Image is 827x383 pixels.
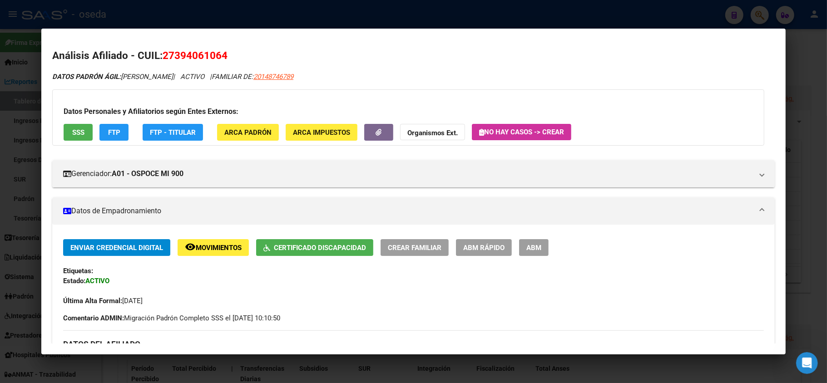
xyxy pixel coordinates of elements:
[63,277,85,285] strong: Estado:
[85,277,109,285] strong: ACTIVO
[64,106,753,117] h3: Datos Personales y Afiliatorios según Entes Externos:
[253,73,293,81] span: 20148746789
[52,73,121,81] strong: DATOS PADRÓN ÁGIL:
[112,168,183,179] strong: A01 - OSPOCE MI 900
[70,244,163,252] span: Enviar Credencial Digital
[519,239,549,256] button: ABM
[381,239,449,256] button: Crear Familiar
[286,124,357,141] button: ARCA Impuestos
[456,239,512,256] button: ABM Rápido
[63,314,124,322] strong: Comentario ADMIN:
[64,124,93,141] button: SSS
[52,197,775,225] mat-expansion-panel-header: Datos de Empadronamiento
[63,206,753,216] mat-panel-title: Datos de Empadronamiento
[185,241,196,252] mat-icon: remove_red_eye
[217,124,279,141] button: ARCA Padrón
[274,244,366,252] span: Certificado Discapacidad
[52,73,173,81] span: [PERSON_NAME]
[400,124,465,141] button: Organismos Ext.
[63,297,122,305] strong: Última Alta Formal:
[526,244,541,252] span: ABM
[63,339,764,349] h3: DATOS DEL AFILIADO
[212,73,293,81] span: FAMILIAR DE:
[63,297,143,305] span: [DATE]
[796,352,818,374] iframe: Intercom live chat
[63,313,280,323] span: Migración Padrón Completo SSS el [DATE] 10:10:50
[108,128,120,137] span: FTP
[479,128,564,136] span: No hay casos -> Crear
[52,73,293,81] i: | ACTIVO |
[52,48,775,64] h2: Análisis Afiliado - CUIL:
[178,239,249,256] button: Movimientos
[99,124,129,141] button: FTP
[196,244,242,252] span: Movimientos
[150,128,196,137] span: FTP - Titular
[143,124,203,141] button: FTP - Titular
[407,129,458,137] strong: Organismos Ext.
[52,160,775,187] mat-expansion-panel-header: Gerenciador:A01 - OSPOCE MI 900
[256,239,373,256] button: Certificado Discapacidad
[388,244,441,252] span: Crear Familiar
[224,128,272,137] span: ARCA Padrón
[63,168,753,179] mat-panel-title: Gerenciador:
[63,267,93,275] strong: Etiquetas:
[472,124,571,140] button: No hay casos -> Crear
[72,128,84,137] span: SSS
[293,128,350,137] span: ARCA Impuestos
[163,49,228,61] span: 27394061064
[63,239,170,256] button: Enviar Credencial Digital
[463,244,505,252] span: ABM Rápido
